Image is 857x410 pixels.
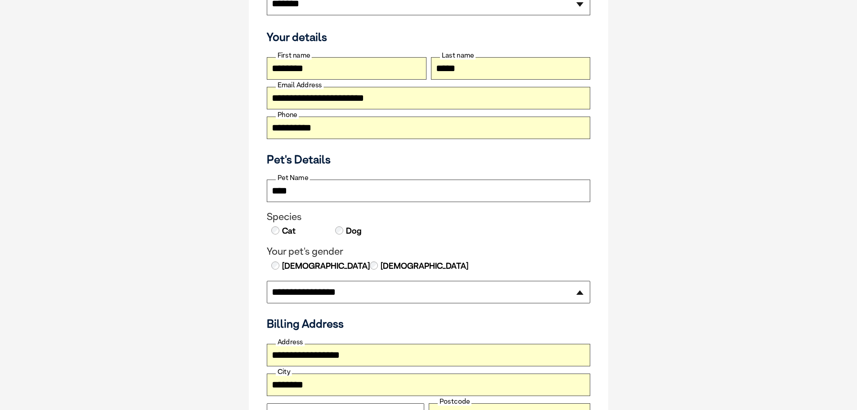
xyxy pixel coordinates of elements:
[345,225,362,237] label: Dog
[276,81,323,89] label: Email Address
[380,260,468,272] label: [DEMOGRAPHIC_DATA]
[276,338,305,346] label: Address
[267,317,590,330] h3: Billing Address
[276,51,312,59] label: First name
[440,51,476,59] label: Last name
[281,260,370,272] label: [DEMOGRAPHIC_DATA]
[267,246,590,257] legend: Your pet's gender
[281,225,296,237] label: Cat
[267,30,590,44] h3: Your details
[438,397,471,405] label: Postcode
[276,368,292,376] label: City
[276,111,299,119] label: Phone
[267,211,590,223] legend: Species
[263,153,594,166] h3: Pet's Details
